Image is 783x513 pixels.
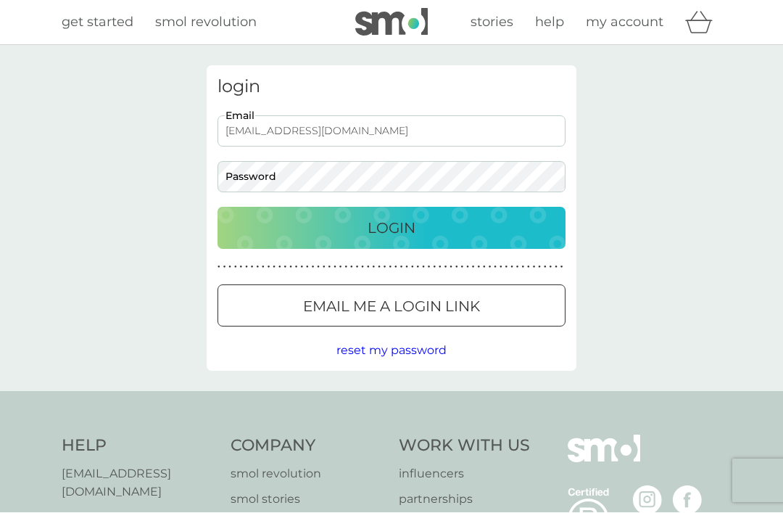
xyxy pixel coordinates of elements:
[328,264,331,271] p: ●
[568,435,640,485] img: smol
[394,264,397,271] p: ●
[368,217,415,240] p: Login
[344,264,347,271] p: ●
[471,12,513,33] a: stories
[300,264,303,271] p: ●
[278,264,281,271] p: ●
[433,264,436,271] p: ●
[217,77,565,98] h3: login
[538,264,541,271] p: ●
[62,15,133,30] span: get started
[527,264,530,271] p: ●
[400,264,403,271] p: ●
[444,264,447,271] p: ●
[284,264,287,271] p: ●
[234,264,237,271] p: ●
[378,264,381,271] p: ●
[586,12,663,33] a: my account
[289,264,292,271] p: ●
[306,264,309,271] p: ●
[489,264,492,271] p: ●
[231,465,385,484] a: smol revolution
[685,8,721,37] div: basket
[384,264,386,271] p: ●
[399,435,530,458] h4: Work With Us
[510,264,513,271] p: ●
[455,264,458,271] p: ●
[428,264,431,271] p: ●
[355,9,428,36] img: smol
[273,264,275,271] p: ●
[472,264,475,271] p: ●
[256,264,259,271] p: ●
[550,264,552,271] p: ●
[312,264,315,271] p: ●
[350,264,353,271] p: ●
[217,285,565,327] button: Email me a login link
[217,264,220,271] p: ●
[295,264,298,271] p: ●
[466,264,469,271] p: ●
[439,264,442,271] p: ●
[461,264,464,271] p: ●
[505,264,508,271] p: ●
[516,264,519,271] p: ●
[405,264,408,271] p: ●
[544,264,547,271] p: ●
[303,295,480,319] p: Email me a login link
[62,435,216,458] h4: Help
[240,264,243,271] p: ●
[262,264,265,271] p: ●
[555,264,558,271] p: ●
[323,264,326,271] p: ●
[535,15,564,30] span: help
[62,12,133,33] a: get started
[251,264,254,271] p: ●
[494,264,497,271] p: ●
[356,264,359,271] p: ●
[223,264,226,271] p: ●
[231,435,385,458] h4: Company
[483,264,486,271] p: ●
[155,15,257,30] span: smol revolution
[535,12,564,33] a: help
[399,491,530,509] a: partnerships
[411,264,414,271] p: ●
[228,264,231,271] p: ●
[422,264,425,271] p: ●
[417,264,420,271] p: ●
[367,264,370,271] p: ●
[336,344,447,358] span: reset my password
[155,12,257,33] a: smol revolution
[399,465,530,484] a: influencers
[533,264,536,271] p: ●
[521,264,524,271] p: ●
[500,264,502,271] p: ●
[373,264,376,271] p: ●
[339,264,342,271] p: ●
[361,264,364,271] p: ●
[389,264,391,271] p: ●
[62,465,216,502] a: [EMAIL_ADDRESS][DOMAIN_NAME]
[471,15,513,30] span: stories
[477,264,480,271] p: ●
[317,264,320,271] p: ●
[245,264,248,271] p: ●
[586,15,663,30] span: my account
[449,264,452,271] p: ●
[268,264,270,271] p: ●
[333,264,336,271] p: ●
[560,264,563,271] p: ●
[217,208,565,250] button: Login
[231,491,385,509] a: smol stories
[336,342,447,361] button: reset my password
